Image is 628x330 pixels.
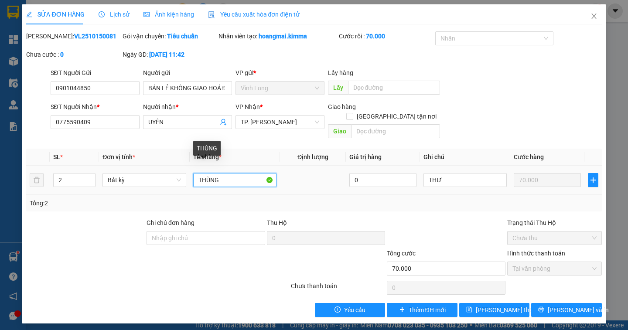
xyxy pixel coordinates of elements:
[218,31,337,41] div: Nhân viên tạo:
[588,173,598,187] button: plus
[420,149,510,166] th: Ghi chú
[267,219,287,226] span: Thu Hộ
[57,39,126,51] div: 0911111742
[399,306,405,313] span: plus
[51,102,140,112] div: SĐT Người Nhận
[514,153,544,160] span: Cước hàng
[235,103,260,110] span: VP Nhận
[149,51,184,58] b: [DATE] 11:42
[459,303,529,317] button: save[PERSON_NAME] thay đổi
[7,7,51,28] div: Vĩnh Long
[57,7,126,28] div: TP. [PERSON_NAME]
[334,306,341,313] span: exclamation-circle
[51,68,140,78] div: SĐT Người Gửi
[57,28,126,39] div: TÚ NHƯ
[351,124,440,138] input: Dọc đường
[235,68,324,78] div: VP gửi
[353,112,440,121] span: [GEOGRAPHIC_DATA] tận nơi
[30,173,44,187] button: delete
[193,141,221,156] div: THÙNG
[344,305,365,315] span: Yêu cầu
[26,31,121,41] div: [PERSON_NAME]:
[339,31,433,41] div: Cước rồi :
[514,173,581,187] input: 0
[387,250,416,257] span: Tổng cước
[208,11,215,18] img: icon
[241,116,319,129] span: TP. Hồ Chí Minh
[328,124,351,138] span: Giao
[143,11,194,18] span: Ảnh kiện hàng
[531,303,601,317] button: printer[PERSON_NAME] và In
[143,11,150,17] span: picture
[99,11,105,17] span: clock-circle
[143,68,232,78] div: Người gửi
[507,250,565,257] label: Hình thức thanh toán
[590,13,597,20] span: close
[193,153,222,160] span: Tên hàng
[328,81,348,95] span: Lấy
[147,231,265,245] input: Ghi chú đơn hàng
[582,4,606,29] button: Close
[241,82,319,95] span: Vĩnh Long
[315,303,385,317] button: exclamation-circleYêu cầu
[387,303,457,317] button: plusThêm ĐH mới
[74,33,116,40] b: VL2510150081
[259,33,307,40] b: hoangmai.kimma
[328,69,353,76] span: Lấy hàng
[297,153,328,160] span: Định lượng
[290,281,386,296] div: Chưa thanh toán
[409,305,446,315] span: Thêm ĐH mới
[423,173,507,187] input: Ghi Chú
[476,305,546,315] span: [PERSON_NAME] thay đổi
[220,119,227,126] span: user-add
[167,33,198,40] b: Tiêu chuẩn
[538,306,544,313] span: printer
[7,8,21,17] span: Gửi:
[123,50,217,59] div: Ngày GD:
[53,153,60,160] span: SL
[588,177,598,184] span: plus
[512,262,597,275] span: Tại văn phòng
[349,153,382,160] span: Giá trị hàng
[143,102,232,112] div: Người nhận
[512,231,597,245] span: Chưa thu
[348,81,440,95] input: Dọc đường
[507,218,602,228] div: Trạng thái Thu Hộ
[193,173,276,187] input: VD: Bàn, Ghế
[7,28,51,70] div: BÁN LẺ KHÔNG GIAO HOÁ ĐƠN
[208,11,300,18] span: Yêu cầu xuất hóa đơn điện tử
[26,50,121,59] div: Chưa cước :
[99,11,130,18] span: Lịch sử
[548,305,609,315] span: [PERSON_NAME] và In
[26,11,32,17] span: edit
[60,51,64,58] b: 0
[57,8,78,17] span: Nhận:
[147,219,195,226] label: Ghi chú đơn hàng
[30,198,243,208] div: Tổng: 2
[102,153,135,160] span: Đơn vị tính
[26,11,84,18] span: SỬA ĐƠN HÀNG
[366,33,385,40] b: 70.000
[108,174,181,187] span: Bất kỳ
[123,31,217,41] div: Gói vận chuyển:
[328,103,356,110] span: Giao hàng
[466,306,472,313] span: save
